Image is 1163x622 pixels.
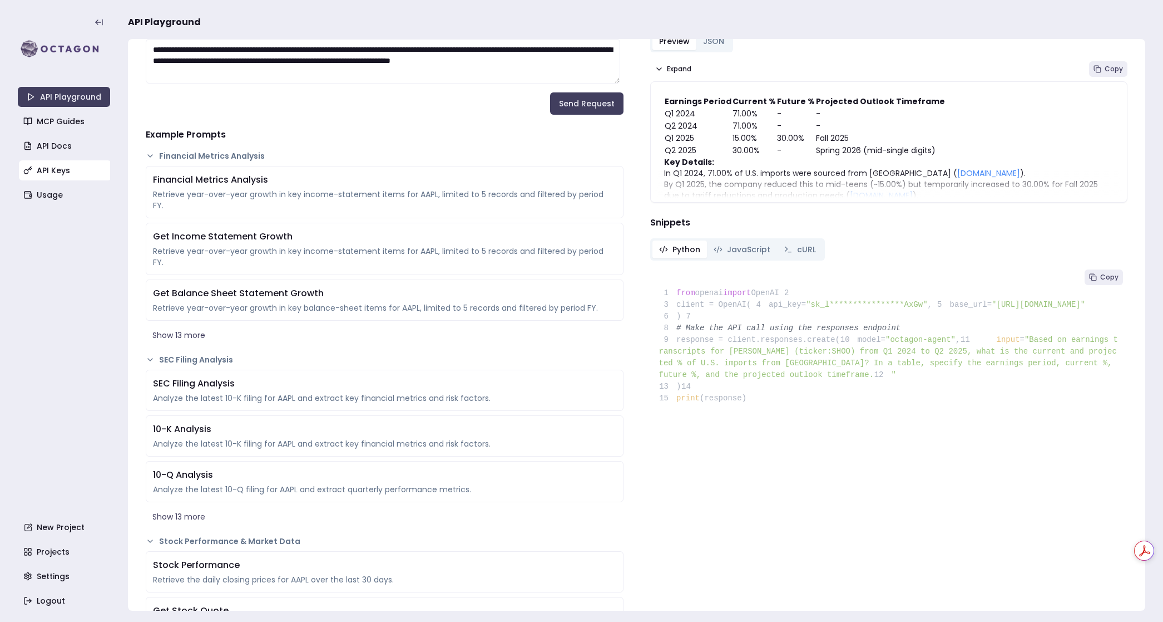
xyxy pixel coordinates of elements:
[659,335,840,344] span: response = client.responses.create(
[695,288,723,297] span: openai
[146,150,623,161] button: Financial Metrics Analysis
[960,334,978,346] span: 11
[1089,61,1127,77] button: Copy
[153,287,616,300] div: Get Balance Sheet Statement Growth
[949,300,992,309] span: base_url=
[19,111,111,131] a: MCP Guides
[659,299,677,311] span: 3
[659,381,677,393] span: 13
[128,16,201,29] span: API Playground
[776,132,815,144] td: 30.00%
[1085,270,1123,285] button: Copy
[700,394,746,403] span: (response)
[727,244,770,255] span: JavaScript
[146,354,623,365] button: SEC Filing Analysis
[1105,65,1123,74] span: Copy
[664,156,714,168] strong: Key Details:
[18,38,110,60] img: logo-rect-yK7x_WSZ.svg
[659,334,677,346] span: 9
[18,87,110,107] a: API Playground
[885,335,956,344] span: "octagon-agent"
[957,168,1020,179] a: [DOMAIN_NAME]
[667,65,691,74] span: Expand
[659,300,751,309] span: client = OpenAI(
[146,325,623,345] button: Show 13 more
[153,189,616,211] div: Retrieve year-over-year growth in key income-statement items for AAPL, limited to 5 records and f...
[956,335,960,344] span: ,
[19,566,111,586] a: Settings
[659,382,681,391] span: )
[664,132,732,144] td: Q1 2025
[146,536,623,547] button: Stock Performance & Market Data
[664,107,732,120] td: Q1 2024
[723,288,751,297] span: import
[815,132,946,144] td: Fall 2025
[676,288,695,297] span: from
[779,287,797,299] span: 2
[650,216,1128,229] h4: Snippets
[19,542,111,562] a: Projects
[153,173,616,187] div: Financial Metrics Analysis
[153,438,616,449] div: Analyze the latest 10-K filing for AAPL and extract key financial metrics and risk factors.
[676,324,900,332] span: # Make the API call using the responses endpoint
[659,393,677,404] span: 15
[664,95,732,107] th: Earnings Period
[153,468,616,482] div: 10-Q Analysis
[891,370,895,379] span: "
[650,61,696,77] button: Expand
[815,107,946,120] td: -
[153,423,616,436] div: 10-K Analysis
[928,300,932,309] span: ,
[146,507,623,527] button: Show 13 more
[19,160,111,180] a: API Keys
[664,144,732,156] td: Q2 2025
[153,574,616,585] div: Retrieve the daily closing prices for AAPL over the last 30 days.
[153,230,616,243] div: Get Income Statement Growth
[153,559,616,572] div: Stock Performance
[874,369,892,381] span: 12
[681,381,699,393] span: 14
[153,484,616,495] div: Analyze the latest 10-Q filing for AAPL and extract quarterly performance metrics.
[850,190,913,201] a: [DOMAIN_NAME]
[153,302,616,314] div: Retrieve year-over-year growth in key balance-sheet items for AAPL, limited to 5 records and filt...
[776,144,815,156] td: -
[1020,335,1025,344] span: =
[696,32,731,50] button: JSON
[153,377,616,390] div: SEC Filing Analysis
[19,591,111,611] a: Logout
[815,144,946,156] td: Spring 2026 (mid-single digits)
[664,120,732,132] td: Q2 2024
[732,144,776,156] td: 30.00%
[732,132,776,144] td: 15.00%
[1100,273,1119,282] span: Copy
[664,179,1114,201] li: By Q1 2025, the company reduced this to mid-teens (~15.00%) but temporarily increased to 30.00% f...
[19,517,111,537] a: New Project
[19,136,111,156] a: API Docs
[732,107,776,120] td: 71.00%
[751,299,769,311] span: 4
[992,300,1085,309] span: "[URL][DOMAIN_NAME]"
[664,168,1114,179] li: In Q1 2024, 71.00% of U.S. imports were sourced from [GEOGRAPHIC_DATA] ( ).
[19,185,111,205] a: Usage
[815,95,946,107] th: Projected Outlook Timeframe
[659,287,677,299] span: 1
[153,393,616,404] div: Analyze the latest 10-K filing for AAPL and extract key financial metrics and risk factors.
[932,299,950,311] span: 5
[732,95,776,107] th: Current %
[732,120,776,132] td: 71.00%
[858,335,885,344] span: model=
[776,107,815,120] td: -
[153,246,616,268] div: Retrieve year-over-year growth in key income-statement items for AAPL, limited to 5 records and f...
[153,604,616,618] div: Get Stock Quote
[652,32,696,50] button: Preview
[659,312,681,321] span: )
[776,120,815,132] td: -
[659,311,677,322] span: 6
[840,334,858,346] span: 10
[776,95,815,107] th: Future %
[659,322,677,334] span: 8
[751,288,779,297] span: OpenAI
[672,244,700,255] span: Python
[997,335,1020,344] span: input
[769,300,806,309] span: api_key=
